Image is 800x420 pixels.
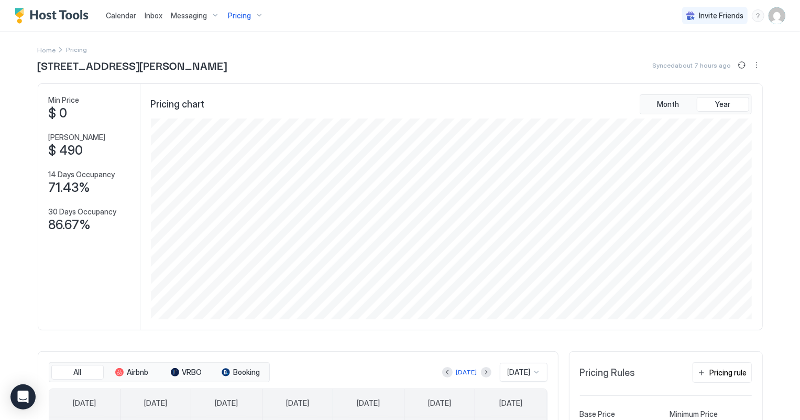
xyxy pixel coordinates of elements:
span: [DATE] [508,368,531,377]
span: VRBO [182,368,202,377]
span: Minimum Price [670,410,718,419]
span: Min Price [49,95,80,105]
a: Saturday [489,389,533,417]
span: Pricing Rules [580,367,635,379]
span: [DATE] [215,399,238,408]
button: All [51,365,104,380]
span: [STREET_ADDRESS][PERSON_NAME] [38,57,227,73]
span: 71.43% [49,180,91,196]
a: Thursday [347,389,391,417]
div: User profile [769,7,785,24]
button: Pricing rule [693,362,752,383]
span: Calendar [106,11,136,20]
a: Inbox [145,10,162,21]
button: Sync prices [736,59,748,71]
span: [DATE] [357,399,380,408]
div: Breadcrumb [38,44,56,55]
div: Pricing rule [710,367,747,378]
div: [DATE] [456,368,477,377]
button: More options [750,59,763,71]
a: Wednesday [276,389,320,417]
span: 86.67% [49,217,91,233]
span: Pricing [228,11,251,20]
span: Booking [233,368,260,377]
span: $ 490 [49,143,83,158]
button: Month [642,97,695,112]
span: [DATE] [144,399,167,408]
div: menu [750,59,763,71]
span: [DATE] [286,399,309,408]
a: Tuesday [204,389,248,417]
a: Friday [418,389,462,417]
button: Year [697,97,749,112]
span: Messaging [171,11,207,20]
span: Airbnb [127,368,148,377]
span: [DATE] [499,399,522,408]
button: Airbnb [106,365,158,380]
button: Previous month [442,367,453,378]
span: [PERSON_NAME] [49,133,106,142]
a: Calendar [106,10,136,21]
span: Breadcrumb [67,46,87,53]
a: Host Tools Logo [15,8,93,24]
span: Home [38,46,56,54]
a: Sunday [62,389,106,417]
span: 30 Days Occupancy [49,207,117,217]
span: [DATE] [428,399,451,408]
span: Month [657,100,680,109]
span: 14 Days Occupancy [49,170,115,179]
span: $ 0 [49,105,68,121]
button: [DATE] [455,366,479,379]
a: Monday [134,389,178,417]
span: Year [715,100,730,109]
div: menu [752,9,764,22]
span: Base Price [580,410,616,419]
span: [DATE] [73,399,96,408]
div: tab-group [640,94,752,114]
div: tab-group [49,362,270,382]
span: All [73,368,81,377]
span: Invite Friends [699,11,743,20]
span: Synced about 7 hours ago [653,61,731,69]
div: Open Intercom Messenger [10,384,36,410]
button: Booking [215,365,267,380]
span: Pricing chart [151,99,205,111]
span: Inbox [145,11,162,20]
a: Home [38,44,56,55]
button: VRBO [160,365,213,380]
button: Next month [481,367,491,378]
